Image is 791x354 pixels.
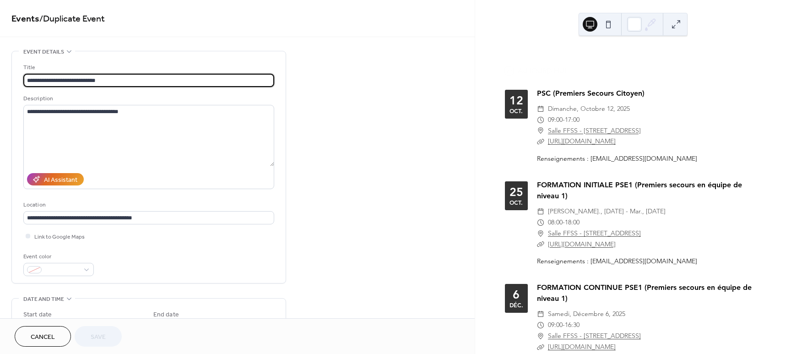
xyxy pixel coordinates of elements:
[537,206,544,217] div: ​
[548,206,666,217] span: [PERSON_NAME]., [DATE] - mar., [DATE]
[509,108,523,114] div: oct.
[537,136,544,147] div: ​
[15,326,71,347] button: Cancel
[537,103,544,114] div: ​
[44,175,77,185] div: AI Assistant
[11,10,39,28] a: Events
[548,125,641,136] a: Salle FFSS - [STREET_ADDRESS]
[498,49,769,60] div: ÉVÉNEMENTS À VENIR
[23,252,92,261] div: Event color
[565,114,580,125] span: 17:00
[537,180,742,200] a: FORMATION INITIALE PSE1 (Premiers secours en équipe de niveau 1)
[153,310,179,320] div: End date
[537,283,752,303] a: FORMATION CONTINUE PSE1 (Premiers secours en équipe de niveau 1)
[27,173,84,185] button: AI Assistant
[548,137,616,145] a: [URL][DOMAIN_NAME]
[548,309,625,320] span: samedi, décembre 6, 2025
[565,217,580,228] span: 18:00
[509,186,523,198] div: 25
[537,154,761,163] div: Renseignements : [EMAIL_ADDRESS][DOMAIN_NAME]
[537,331,544,342] div: ​
[548,103,630,114] span: dimanche, octobre 12, 2025
[23,47,64,57] span: Event details
[509,95,523,106] div: 12
[537,256,761,266] div: Renseignements : [EMAIL_ADDRESS][DOMAIN_NAME]
[548,343,616,351] a: [URL][DOMAIN_NAME]
[537,125,544,136] div: ​
[513,289,520,300] div: 6
[537,309,544,320] div: ​
[537,114,544,125] div: ​
[537,217,544,228] div: ​
[23,63,272,72] div: Title
[509,302,523,308] div: déc.
[537,239,544,250] div: ​
[509,200,523,206] div: oct.
[23,200,272,210] div: Location
[537,320,544,331] div: ​
[548,114,563,125] span: 09:00
[548,217,563,228] span: 08:00
[23,310,52,320] div: Start date
[34,232,85,242] span: Link to Google Maps
[548,320,563,331] span: 09:00
[563,114,565,125] span: -
[31,332,55,342] span: Cancel
[537,89,645,98] a: PSC (Premiers Secours Citoyen)
[548,228,641,239] a: Salle FFSS - [STREET_ADDRESS]
[565,320,580,331] span: 16:30
[548,331,641,342] a: Salle FFSS - [STREET_ADDRESS]
[563,217,565,228] span: -
[548,240,616,248] a: [URL][DOMAIN_NAME]
[563,320,565,331] span: -
[23,94,272,103] div: Description
[23,294,64,304] span: Date and time
[39,10,105,28] span: / Duplicate Event
[537,228,544,239] div: ​
[537,342,544,353] div: ​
